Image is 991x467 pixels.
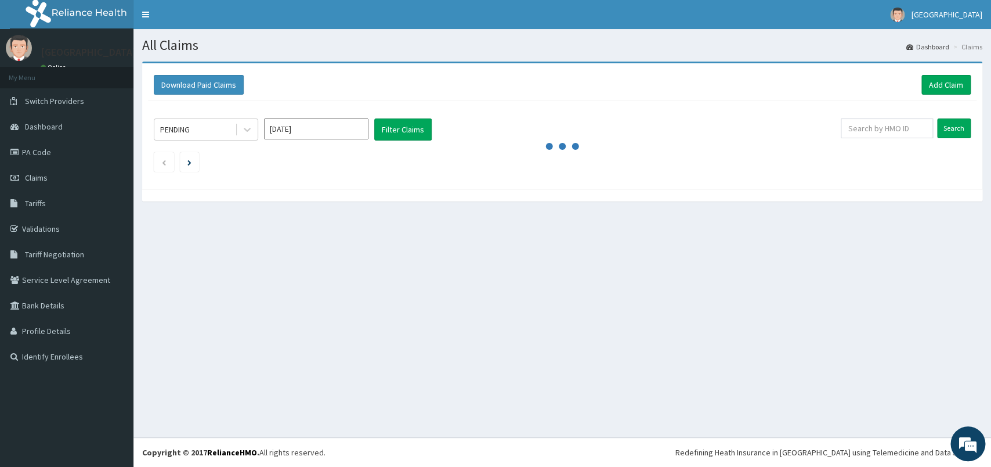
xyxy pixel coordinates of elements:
svg: audio-loading [545,129,580,164]
div: Chat with us now [60,65,195,80]
footer: All rights reserved. [133,437,991,467]
span: Claims [25,173,48,183]
textarea: Type your message and hit 'Enter' [6,317,221,358]
li: Claims [950,42,982,52]
a: Add Claim [921,75,971,95]
a: RelianceHMO [207,447,257,458]
span: Tariff Negotiation [25,249,84,260]
div: Minimize live chat window [190,6,218,34]
img: d_794563401_company_1708531726252_794563401 [21,58,47,87]
span: [GEOGRAPHIC_DATA] [912,9,982,20]
input: Select Month and Year [264,118,368,139]
div: Redefining Heath Insurance in [GEOGRAPHIC_DATA] using Telemedicine and Data Science! [675,447,982,458]
span: Tariffs [25,198,46,209]
img: User Image [6,35,32,61]
a: Previous page [161,157,167,167]
a: Dashboard [906,42,949,52]
a: Next page [187,157,191,167]
input: Search by HMO ID [841,118,933,138]
span: Switch Providers [25,96,84,106]
img: User Image [890,8,905,22]
button: Download Paid Claims [154,75,244,95]
a: Online [41,63,68,71]
strong: Copyright © 2017 . [142,447,259,458]
span: Dashboard [25,121,63,132]
div: PENDING [160,124,190,135]
button: Filter Claims [374,118,432,141]
p: [GEOGRAPHIC_DATA] [41,47,136,58]
input: Search [937,118,971,138]
h1: All Claims [142,38,982,53]
span: We're online! [67,146,160,264]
